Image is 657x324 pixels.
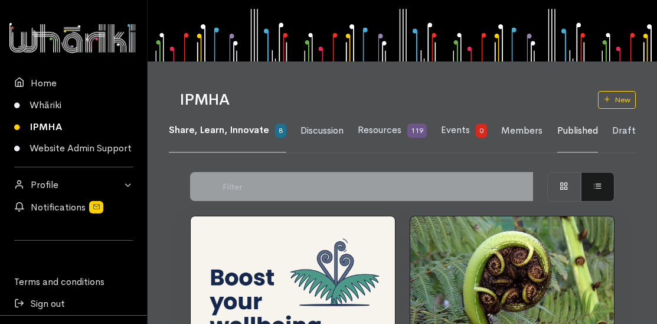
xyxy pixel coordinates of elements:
[179,92,584,109] h1: IPMHA
[441,124,470,136] span: Events
[501,124,542,137] span: Members
[358,124,401,136] span: Resources
[441,109,487,153] a: Events 0
[169,109,286,153] a: Share, Learn, Innovate 8
[217,172,533,201] input: Filter
[598,91,636,109] a: New
[275,124,286,138] span: 8
[300,109,344,153] a: Discussion
[169,124,269,136] span: Share, Learn, Innovate
[300,124,344,137] span: Discussion
[476,124,487,138] span: 0
[501,109,542,153] a: Members
[358,109,427,153] a: Resources 119
[73,257,74,257] iframe: LinkedIn Embedded Content
[407,124,427,138] span: 119
[612,109,636,153] a: Draft
[557,109,598,153] a: Published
